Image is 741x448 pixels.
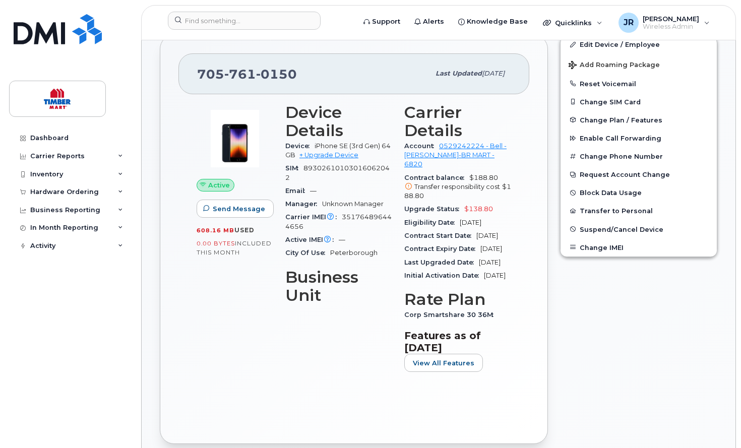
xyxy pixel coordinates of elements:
span: SIM [285,164,303,172]
span: Last updated [436,70,482,77]
button: Change SIM Card [561,93,717,111]
span: 0.00 Bytes [197,240,235,247]
span: included this month [197,239,272,256]
span: Change Plan / Features [580,116,662,123]
span: View All Features [413,358,474,368]
span: Enable Call Forwarding [580,135,661,142]
span: — [339,236,345,243]
span: 89302610103016062042 [285,164,390,181]
h3: Device Details [285,103,392,140]
iframe: Messenger Launcher [697,404,733,440]
span: 0150 [256,67,297,82]
span: used [234,226,255,234]
span: Active [208,180,230,190]
div: Quicklinks [536,13,609,33]
span: 761 [224,67,256,82]
span: 351764896444656 [285,213,392,230]
button: Change Plan / Features [561,111,717,129]
span: Contract Expiry Date [404,245,480,252]
a: Knowledge Base [451,12,535,32]
span: Support [372,17,400,27]
span: Knowledge Base [467,17,528,27]
span: [DATE] [482,70,505,77]
span: 608.16 MB [197,227,234,234]
span: Contract Start Date [404,232,476,239]
a: 0529242224 - Bell - [PERSON_NAME]-BR MART - 6820 [404,142,507,168]
span: iPhone SE (3rd Gen) 64GB [285,142,391,159]
span: Peterborough [330,249,378,257]
span: Contract balance [404,174,469,181]
span: — [310,187,317,195]
span: Active IMEI [285,236,339,243]
span: [DATE] [460,219,481,226]
div: Jonathan Ridley [611,13,717,33]
button: Enable Call Forwarding [561,129,717,147]
span: Send Message [213,204,265,214]
button: Suspend/Cancel Device [561,220,717,238]
button: View All Features [404,354,483,372]
span: $138.80 [464,205,493,213]
h3: Carrier Details [404,103,511,140]
button: Transfer to Personal [561,202,717,220]
span: $188.80 [404,174,511,201]
span: Eligibility Date [404,219,460,226]
button: Request Account Change [561,165,717,183]
a: Support [356,12,407,32]
span: [DATE] [484,272,506,279]
span: Wireless Admin [643,23,699,31]
h3: Features as of [DATE] [404,330,511,354]
button: Send Message [197,200,274,218]
span: Account [404,142,439,150]
img: image20231002-3703462-1angbar.jpeg [205,108,265,169]
span: Manager [285,200,322,208]
button: Change Phone Number [561,147,717,165]
a: Alerts [407,12,451,32]
span: [DATE] [480,245,502,252]
button: Block Data Usage [561,183,717,202]
span: [DATE] [476,232,498,239]
span: Transfer responsibility cost [414,183,500,190]
button: Reset Voicemail [561,75,717,93]
span: Quicklinks [555,19,592,27]
span: Suspend/Cancel Device [580,225,663,233]
span: Add Roaming Package [569,61,660,71]
span: City Of Use [285,249,330,257]
a: + Upgrade Device [299,151,358,159]
button: Add Roaming Package [561,54,717,75]
span: [DATE] [479,259,501,266]
button: Change IMEI [561,238,717,257]
span: Unknown Manager [322,200,384,208]
span: JR [624,17,634,29]
h3: Rate Plan [404,290,511,308]
span: Carrier IMEI [285,213,342,221]
span: Corp Smartshare 30 36M [404,311,499,318]
span: [PERSON_NAME] [643,15,699,23]
span: Last Upgraded Date [404,259,479,266]
span: Initial Activation Date [404,272,484,279]
span: Alerts [423,17,444,27]
span: Device [285,142,315,150]
input: Find something... [168,12,321,30]
span: Email [285,187,310,195]
a: Edit Device / Employee [561,35,717,53]
h3: Business Unit [285,268,392,304]
span: 705 [197,67,297,82]
span: Upgrade Status [404,205,464,213]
